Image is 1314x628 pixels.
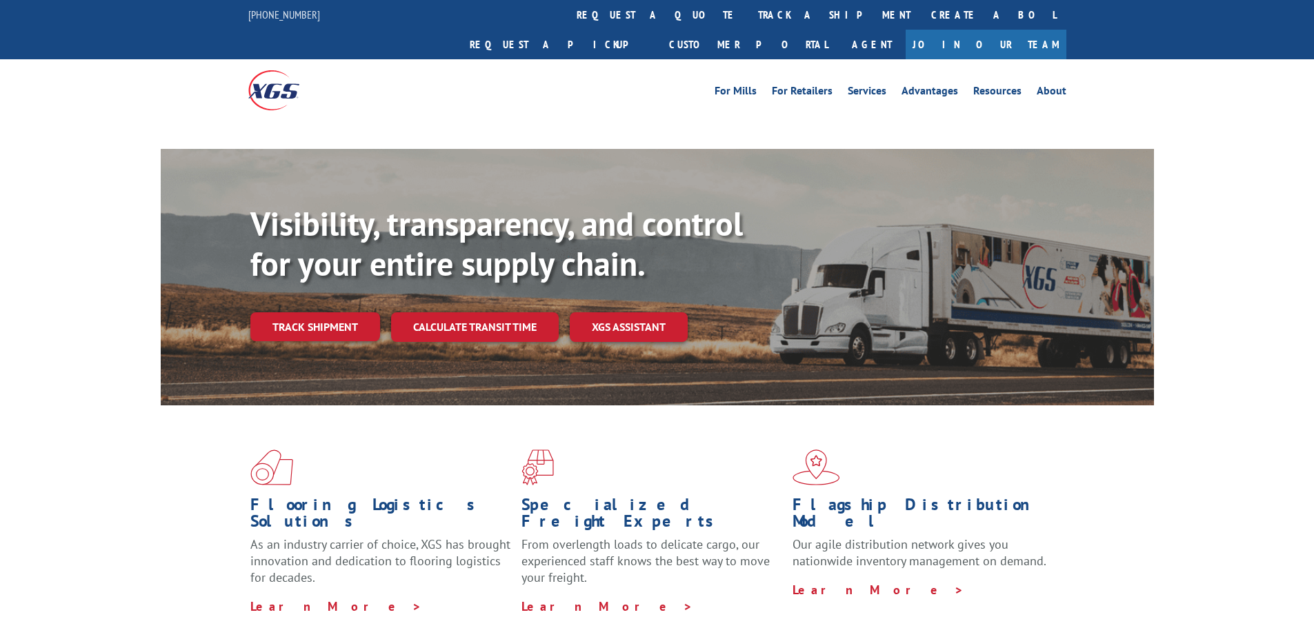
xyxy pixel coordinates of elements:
[715,85,757,101] a: For Mills
[793,536,1046,569] span: Our agile distribution network gives you nationwide inventory management on demand.
[459,30,659,59] a: Request a pickup
[838,30,906,59] a: Agent
[793,496,1053,536] h1: Flagship Distribution Model
[521,536,782,598] p: From overlength loads to delicate cargo, our experienced staff knows the best way to move your fr...
[848,85,886,101] a: Services
[248,8,320,21] a: [PHONE_NUMBER]
[659,30,838,59] a: Customer Portal
[793,449,840,485] img: xgs-icon-flagship-distribution-model-red
[793,582,964,598] a: Learn More >
[973,85,1022,101] a: Resources
[521,496,782,536] h1: Specialized Freight Experts
[772,85,833,101] a: For Retailers
[250,449,293,485] img: xgs-icon-total-supply-chain-intelligence-red
[250,312,380,341] a: Track shipment
[521,598,693,614] a: Learn More >
[906,30,1066,59] a: Join Our Team
[570,312,688,342] a: XGS ASSISTANT
[250,598,422,614] a: Learn More >
[250,496,511,536] h1: Flooring Logistics Solutions
[1037,85,1066,101] a: About
[250,536,510,585] span: As an industry carrier of choice, XGS has brought innovation and dedication to flooring logistics...
[391,312,559,342] a: Calculate transit time
[250,202,743,285] b: Visibility, transparency, and control for your entire supply chain.
[521,449,554,485] img: xgs-icon-focused-on-flooring-red
[902,85,958,101] a: Advantages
